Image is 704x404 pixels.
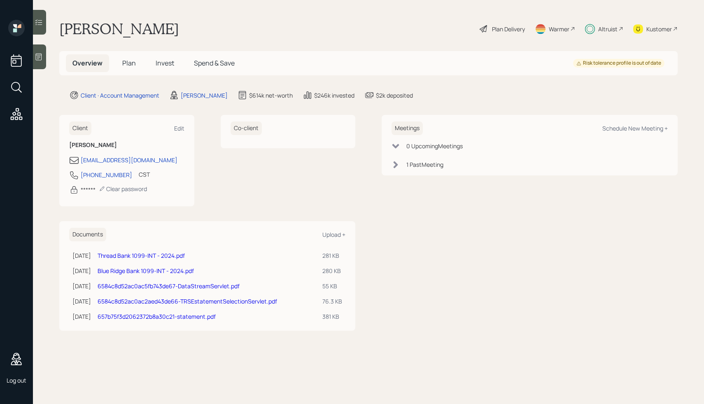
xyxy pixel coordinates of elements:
div: Upload + [322,231,345,238]
a: 6584c8d52ac0ac2aed43de66-TRSEstatementSelectionServlet.pdf [98,297,277,305]
div: [DATE] [72,297,91,306]
h6: Client [69,121,91,135]
div: [DATE] [72,312,91,321]
div: [PERSON_NAME] [181,91,228,100]
div: Edit [174,124,184,132]
span: Spend & Save [194,58,235,68]
h6: [PERSON_NAME] [69,142,184,149]
h6: Documents [69,228,106,241]
div: $246k invested [314,91,354,100]
div: [DATE] [72,251,91,260]
a: Blue Ridge Bank 1099-INT - 2024.pdf [98,267,194,275]
div: Altruist [598,25,618,33]
span: Overview [72,58,103,68]
div: CST [139,170,150,179]
div: 381 KB [322,312,342,321]
h6: Meetings [392,121,423,135]
div: 0 Upcoming Meeting s [406,142,463,150]
div: 55 KB [322,282,342,290]
a: 6584c8d52ac0ac5fb743de67-DataStreamServlet.pdf [98,282,240,290]
div: Plan Delivery [492,25,525,33]
div: [PHONE_NUMBER] [81,170,132,179]
div: 281 KB [322,251,342,260]
div: Log out [7,376,26,384]
span: Plan [122,58,136,68]
div: Clear password [99,185,147,193]
div: 280 KB [322,266,342,275]
a: 657b75f3d2062372b8a30c21-statement.pdf [98,313,216,320]
div: $614k net-worth [249,91,293,100]
h6: Co-client [231,121,262,135]
a: Thread Bank 1099-INT - 2024.pdf [98,252,185,259]
div: Warmer [549,25,569,33]
div: 1 Past Meeting [406,160,443,169]
div: Kustomer [646,25,672,33]
div: Risk tolerance profile is out of date [576,60,661,67]
h1: [PERSON_NAME] [59,20,179,38]
div: Schedule New Meeting + [602,124,668,132]
div: [DATE] [72,266,91,275]
div: [DATE] [72,282,91,290]
span: Invest [156,58,174,68]
div: 76.3 KB [322,297,342,306]
div: [EMAIL_ADDRESS][DOMAIN_NAME] [81,156,177,164]
div: $2k deposited [376,91,413,100]
div: Client · Account Management [81,91,159,100]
